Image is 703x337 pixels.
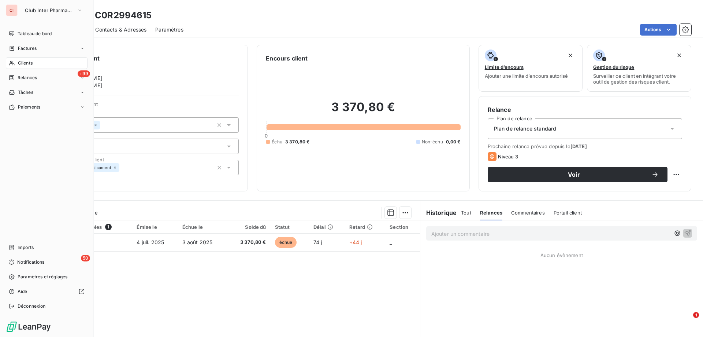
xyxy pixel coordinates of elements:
[95,26,146,33] span: Contacts & Adresses
[18,303,46,309] span: Déconnexion
[155,26,183,33] span: Paramètres
[485,73,568,79] span: Ajouter une limite d’encours autorisé
[390,239,392,245] span: _
[420,208,457,217] h6: Historique
[266,54,308,63] h6: Encours client
[275,224,305,230] div: Statut
[570,143,587,149] span: [DATE]
[18,89,33,96] span: Tâches
[18,45,37,52] span: Factures
[231,224,266,230] div: Solde dû
[313,239,322,245] span: 74 j
[693,312,699,318] span: 1
[349,224,381,230] div: Retard
[6,321,51,333] img: Logo LeanPay
[488,105,682,114] h6: Relance
[265,133,268,139] span: 0
[678,312,696,330] iframe: Intercom live chat
[18,74,37,81] span: Relances
[137,239,164,245] span: 4 juil. 2025
[182,239,213,245] span: 3 août 2025
[18,60,33,66] span: Clients
[18,104,40,110] span: Paiements
[461,210,471,216] span: Tout
[64,9,152,22] h3: ROVI - C0R2994615
[422,139,443,145] span: Non-échu
[6,286,88,297] a: Aide
[496,172,651,177] span: Voir
[81,255,90,261] span: 50
[593,73,685,85] span: Surveiller ce client en intégrant votre outil de gestion des risques client.
[488,167,667,182] button: Voir
[59,101,239,111] span: Propriétés Client
[25,7,74,13] span: Club Inter Pharmaceutique
[494,125,557,132] span: Plan de relance standard
[480,210,502,216] span: Relances
[6,4,18,16] div: CI
[349,239,362,245] span: +44 j
[275,237,297,248] span: échue
[479,45,583,92] button: Limite d’encoursAjouter une limite d’encours autorisé
[593,64,634,70] span: Gestion du risque
[44,54,239,63] h6: Informations client
[554,210,582,216] span: Portail client
[587,45,691,92] button: Gestion du risqueSurveiller ce client en intégrant votre outil de gestion des risques client.
[446,139,461,145] span: 0,00 €
[390,224,415,230] div: Section
[266,100,460,122] h2: 3 370,80 €
[100,122,106,128] input: Ajouter une valeur
[640,24,677,36] button: Actions
[540,252,583,258] span: Aucun évènement
[231,239,266,246] span: 3 370,80 €
[498,154,518,160] span: Niveau 3
[18,244,34,251] span: Imports
[18,30,52,37] span: Tableau de bord
[285,139,310,145] span: 3 370,80 €
[272,139,282,145] span: Échu
[313,224,341,230] div: Délai
[18,288,27,295] span: Aide
[78,70,90,77] span: +99
[119,164,125,171] input: Ajouter une valeur
[18,274,67,280] span: Paramètres et réglages
[488,143,682,149] span: Prochaine relance prévue depuis le
[17,259,44,265] span: Notifications
[105,224,112,230] span: 1
[182,224,223,230] div: Échue le
[485,64,524,70] span: Limite d’encours
[137,224,173,230] div: Émise le
[511,210,545,216] span: Commentaires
